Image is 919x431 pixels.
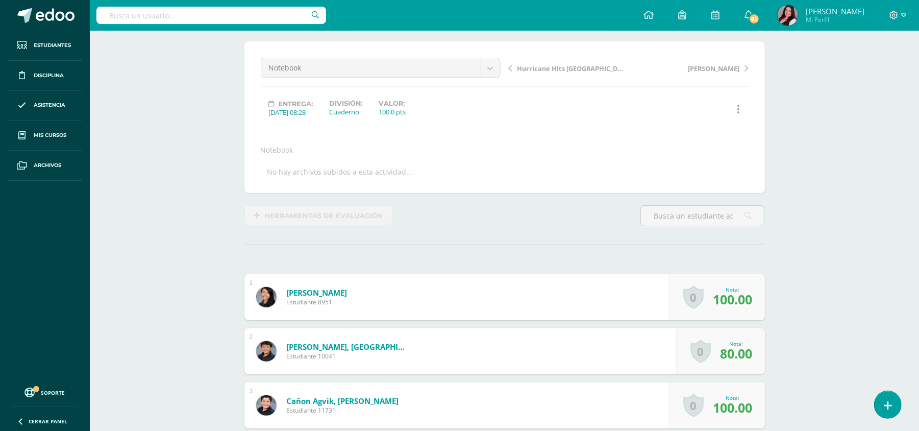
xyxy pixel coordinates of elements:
span: Mis cursos [34,131,66,139]
span: Soporte [41,389,65,396]
a: Hurricane Hits [GEOGRAPHIC_DATA] [509,63,629,73]
a: 0 [683,394,704,417]
span: Entrega: [279,100,313,108]
input: Busca un estudiante aquí... [641,206,764,226]
a: [PERSON_NAME] [286,288,347,298]
img: 16655eaa1f1dea4b665480ba9de6243a.png [778,5,798,26]
span: [PERSON_NAME] [688,64,740,73]
span: Herramientas de evaluación [264,206,383,225]
span: 100.00 [713,291,753,308]
a: Cañon Agvik, [PERSON_NAME] [286,396,399,406]
div: [DATE] 08:28 [269,108,313,117]
span: Estudiante 10041 [286,352,409,361]
a: Soporte [12,385,78,399]
span: Estudiantes [34,41,71,50]
span: 80.00 [721,345,753,362]
a: Notebook [261,58,500,78]
span: Hurricane Hits [GEOGRAPHIC_DATA] [517,64,626,73]
span: 85 [749,13,760,25]
img: 40514f3e441fc5bf2d6f18f2937cc7f6.png [256,341,277,362]
label: División: [330,100,363,107]
a: 0 [690,340,711,363]
a: Archivos [8,151,82,181]
div: Nota: [713,286,753,293]
a: Disciplina [8,61,82,91]
a: Mis cursos [8,121,82,151]
div: Notebook [257,145,753,155]
span: Asistencia [34,101,65,109]
input: Busca un usuario... [96,7,326,24]
a: 0 [683,285,704,309]
div: Cuaderno [330,107,363,116]
span: Archivos [34,161,61,170]
span: Cerrar panel [29,418,67,425]
label: Valor: [379,100,406,107]
img: 9c02284633cd31e6caacec154de36ba8.png [256,287,277,307]
a: [PERSON_NAME], [GEOGRAPHIC_DATA] [286,342,409,352]
div: No hay archivos subidos a esta actividad... [267,167,413,177]
span: Estudiante 8951 [286,298,347,306]
img: 0ea10e9e55884560084855222e04cbb6.png [256,395,277,416]
span: Disciplina [34,71,64,80]
a: [PERSON_NAME] [629,63,749,73]
span: Mi Perfil [806,15,864,24]
span: 100.00 [713,399,753,416]
div: 100.0 pts [379,107,406,116]
div: Nota: [713,394,753,401]
span: [PERSON_NAME] [806,6,864,16]
a: Asistencia [8,91,82,121]
span: Notebook [269,58,473,78]
div: Nota: [721,340,753,347]
a: Estudiantes [8,31,82,61]
span: Estudiante 11731 [286,406,399,415]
